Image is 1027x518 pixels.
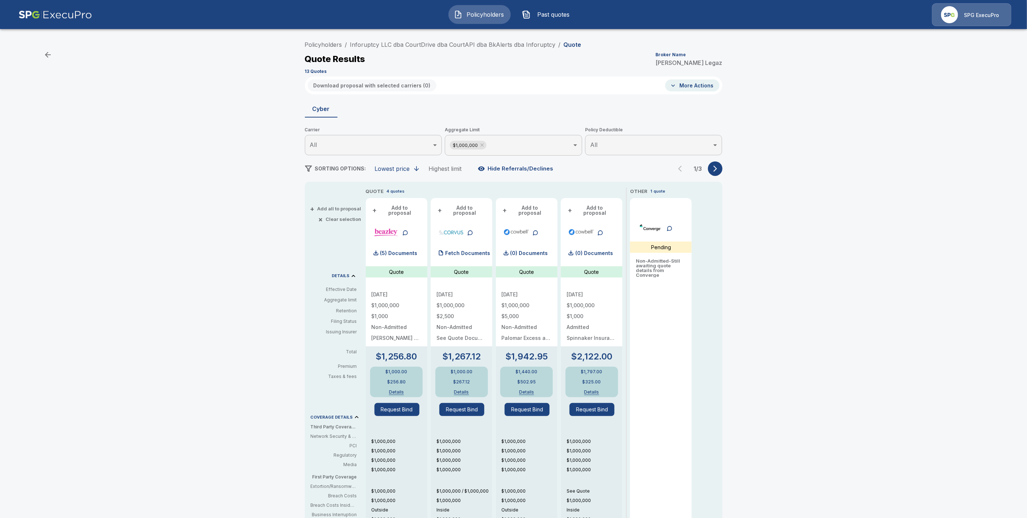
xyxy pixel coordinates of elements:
a: Inforuptcy LLC dba CourtDrive dba CourtAPI dba BkAlerts dba Inforuptcy [350,41,556,48]
p: $1,000.00 [451,370,472,374]
p: $1,000,000 [436,497,492,504]
p: See Quote [567,488,622,494]
span: Policy Deductible [585,126,722,133]
p: quote [654,188,665,194]
a: Agency IconSPG ExecuPro [932,3,1011,26]
li: / [345,40,347,49]
div: Lowest price [375,165,410,172]
p: Filing Status [311,318,357,325]
p: Beazley Excess and Surplus Insurance, Inc. [372,336,422,341]
span: Past quotes [534,10,573,19]
button: Request Bind [505,403,550,416]
p: Regulatory: In case you're fined by regulators (e.g., for breaching consumer privacy) [311,452,357,459]
p: $1,000,000 [567,448,622,454]
p: Issuing Insurer [311,329,357,335]
p: $267.12 [453,380,470,384]
p: Quote [389,268,404,276]
p: First Party Coverage [311,474,363,480]
p: $1,000,000 [567,497,622,504]
p: $1,000 [567,314,617,319]
span: All [590,141,597,148]
span: + [568,208,572,213]
p: $1,000,000 [436,466,492,473]
p: Effective Date [311,286,357,293]
p: $1,000,000 [567,303,617,308]
p: 1 [650,188,652,194]
span: All [310,141,317,148]
button: Cyber [305,100,337,118]
div: Highest limit [429,165,462,172]
p: Quote [519,268,534,276]
p: $1,000,000 [372,303,422,308]
p: $1,000,000 [436,438,492,445]
span: Carrier [305,126,442,133]
p: 4 quotes [387,188,405,194]
p: DETAILS [332,274,350,278]
img: Policyholders Icon [454,10,463,19]
p: Taxes & fees [311,374,363,379]
nav: breadcrumb [305,40,581,49]
p: (5) Documents [380,251,418,256]
p: $1,797.00 [581,370,602,374]
p: $1,000,000 [436,303,486,308]
p: $1,000,000 [567,457,622,464]
p: $325.00 [583,380,601,384]
button: Request Bind [570,403,614,416]
a: Policyholders IconPolicyholders [448,5,511,24]
p: [DATE] [567,292,617,297]
button: Download proposal with selected carriers (0) [308,79,436,91]
img: convergecybersurplus [637,222,664,233]
span: Policyholders [465,10,505,19]
li: / [559,40,561,49]
p: Palomar Excess and Surplus Insurance Company NAIC# 16754 (A.M. Best A (Excellent), X Rated) [502,336,552,341]
img: AA Logo [18,3,92,26]
p: Non-Admitted [502,325,552,330]
p: $1,000,000 [372,488,427,494]
p: Extortion/Ransomware: Covers damage and payments from an extortion / ransomware event [311,483,357,490]
p: PCI: Covers fines or penalties imposed by banks or credit card companies [311,443,357,449]
span: + [310,206,315,211]
p: SPG ExecuPro [964,12,999,19]
p: $1,000,000 [502,497,558,504]
p: $1,942.95 [505,352,548,361]
p: $1,267.12 [442,352,481,361]
p: [DATE] [502,292,552,297]
p: Premium [311,364,363,369]
p: $5,000 [502,314,552,319]
p: Non-Admitted [372,325,422,330]
p: $1,000,000 [436,457,492,464]
span: + [503,208,507,213]
div: $1,000,000 [450,141,486,149]
p: Broker Name [656,53,686,57]
p: 13 Quotes [305,69,327,74]
p: Inside [436,507,492,513]
a: Past quotes IconPast quotes [517,5,579,24]
p: Spinnaker Insurance Company NAIC #24376, AM Best "A-" (Excellent) Rated. [567,336,617,341]
p: Inside [567,507,622,513]
img: beazleycyber [373,227,399,238]
p: Business Interruption: Covers lost profits incurred due to not operating [311,511,357,518]
button: +Add to proposal [567,204,617,217]
p: $1,000 [372,314,422,319]
p: $1,000.00 [386,370,407,374]
button: More Actions [665,79,720,91]
img: Agency Icon [941,6,958,23]
p: $1,000,000 [372,466,427,473]
p: Quote [584,268,599,276]
p: Quote [564,42,581,48]
p: $1,000,000 [372,448,427,454]
span: Request Bind [505,403,555,416]
p: Non-Admitted [436,325,486,330]
p: $1,000,000 [567,438,622,445]
button: +Add all to proposal [312,206,361,211]
p: $1,000,000 [502,438,558,445]
p: $1,000,000 [502,448,558,454]
p: [DATE] [436,292,486,297]
p: Retention [311,308,357,314]
p: $1,256.80 [376,352,417,361]
span: × [319,217,323,222]
p: $502.95 [517,380,536,384]
p: $1,000,000 [372,457,427,464]
p: Network Security & Privacy Liability: Third party liability costs [311,433,357,440]
p: Quote [454,268,469,276]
